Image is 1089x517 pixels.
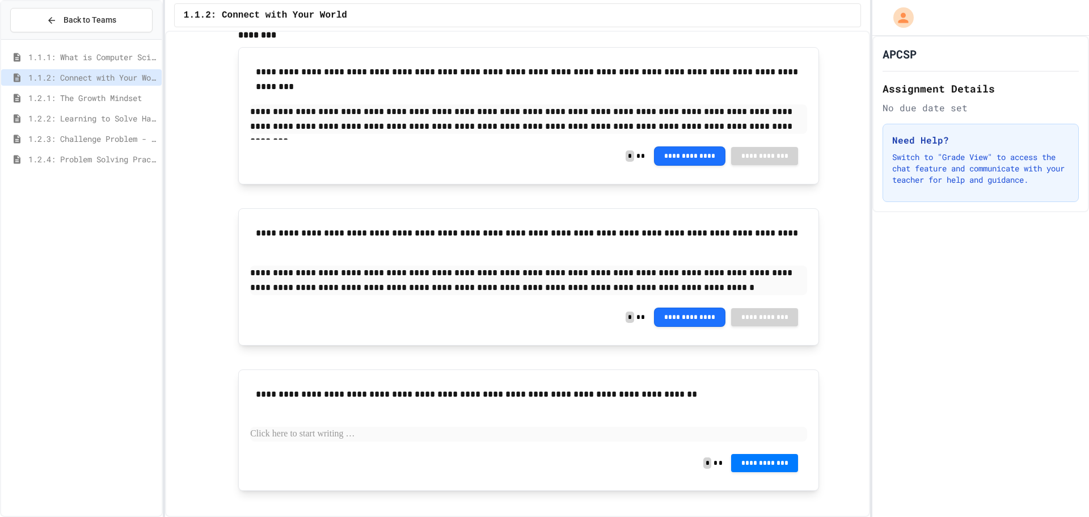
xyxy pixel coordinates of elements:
div: My Account [881,5,917,31]
span: 1.1.2: Connect with Your World [28,72,157,83]
p: Switch to "Grade View" to access the chat feature and communicate with your teacher for help and ... [892,152,1069,186]
span: 1.2.1: The Growth Mindset [28,92,157,104]
h1: APCSP [883,46,917,62]
span: 1.2.4: Problem Solving Practice [28,153,157,165]
h3: Need Help? [892,133,1069,147]
span: Back to Teams [64,14,116,26]
span: 1.1.2: Connect with Your World [184,9,347,22]
div: No due date set [883,101,1079,115]
h2: Assignment Details [883,81,1079,96]
span: 1.1.1: What is Computer Science? [28,51,157,63]
span: 1.2.2: Learning to Solve Hard Problems [28,112,157,124]
span: 1.2.3: Challenge Problem - The Bridge [28,133,157,145]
